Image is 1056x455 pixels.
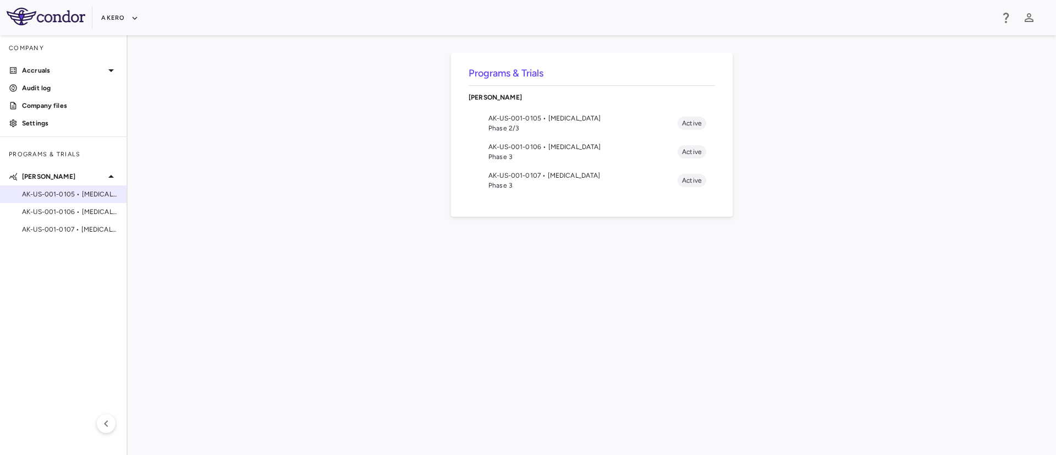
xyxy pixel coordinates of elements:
span: AK-US-001-0105 • [MEDICAL_DATA] [22,189,118,199]
li: AK-US-001-0107 • [MEDICAL_DATA]Phase 3Active [469,166,715,195]
p: Audit log [22,83,118,93]
p: [PERSON_NAME] [22,172,105,182]
li: AK-US-001-0106 • [MEDICAL_DATA]Phase 3Active [469,138,715,166]
span: Active [678,176,706,185]
span: AK-US-001-0107 • [MEDICAL_DATA] [488,171,678,180]
span: Phase 3 [488,180,678,190]
li: AK-US-001-0105 • [MEDICAL_DATA]Phase 2/3Active [469,109,715,138]
p: Accruals [22,65,105,75]
span: Phase 3 [488,152,678,162]
p: [PERSON_NAME] [469,92,715,102]
h6: Programs & Trials [469,66,715,81]
span: Active [678,147,706,157]
span: AK-US-001-0106 • [MEDICAL_DATA] [22,207,118,217]
img: logo-full-SnFGN8VE.png [7,8,85,25]
button: Akero [101,9,138,27]
span: AK-US-001-0107 • [MEDICAL_DATA] [22,224,118,234]
div: [PERSON_NAME] [469,86,715,109]
span: AK-US-001-0106 • [MEDICAL_DATA] [488,142,678,152]
span: AK-US-001-0105 • [MEDICAL_DATA] [488,113,678,123]
span: Active [678,118,706,128]
p: Settings [22,118,118,128]
p: Company files [22,101,118,111]
span: Phase 2/3 [488,123,678,133]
